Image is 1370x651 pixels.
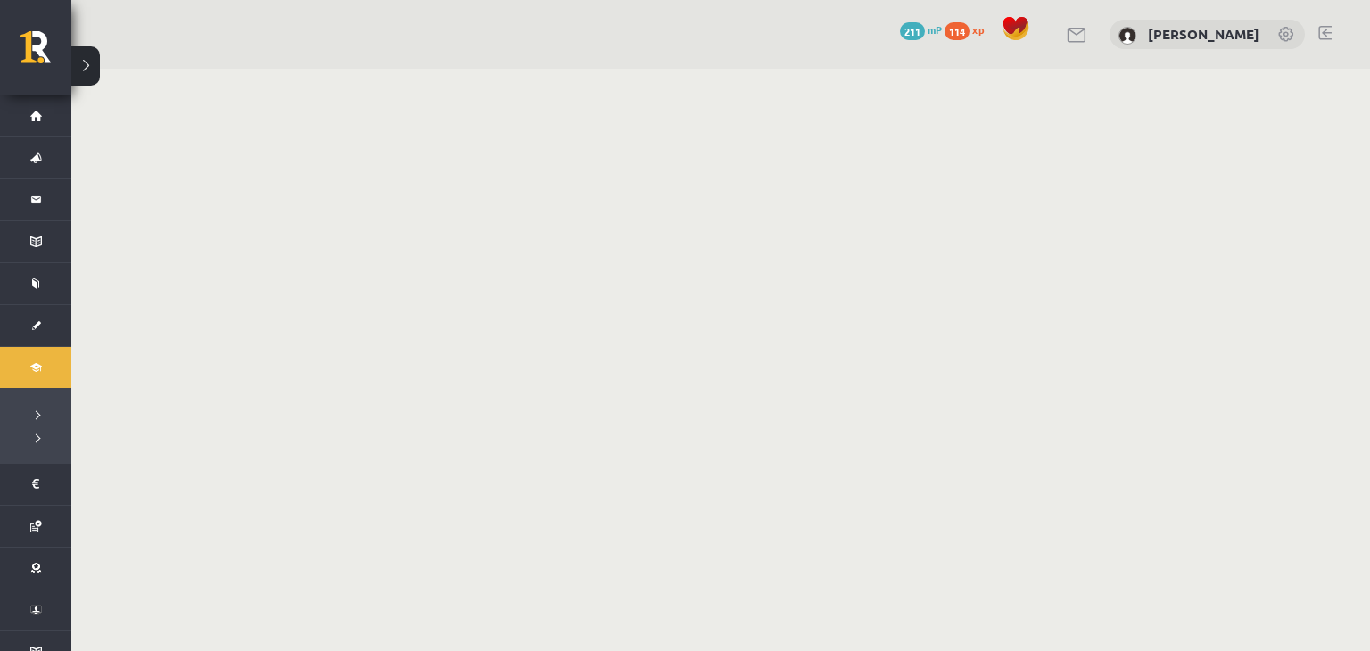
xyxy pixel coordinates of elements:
span: xp [972,22,984,37]
a: Rīgas 1. Tālmācības vidusskola [20,31,71,76]
span: mP [928,22,942,37]
a: 114 xp [945,22,993,37]
a: 211 mP [900,22,942,37]
a: [PERSON_NAME] [1148,25,1259,43]
span: 211 [900,22,925,40]
img: Kristiāna Jansone [1118,27,1136,45]
span: 114 [945,22,970,40]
